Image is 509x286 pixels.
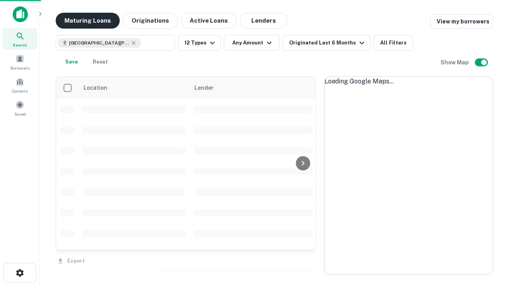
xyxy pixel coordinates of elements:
[469,197,509,235] iframe: Chat Widget
[178,35,221,51] button: 12 Types
[59,54,84,70] button: Save your search to get updates of matches that match your search criteria.
[441,58,470,67] h6: Show Map
[190,77,317,99] th: Lender
[373,35,413,51] button: All Filters
[240,13,288,29] button: Lenders
[13,6,28,22] img: capitalize-icon.png
[2,97,37,119] a: Saved
[83,83,118,93] span: Location
[430,14,493,29] a: View my borrowers
[56,13,120,29] button: Maturing Loans
[78,77,190,99] th: Location
[224,35,280,51] button: Any Amount
[2,51,37,73] a: Borrowers
[10,65,29,71] span: Borrowers
[123,13,178,29] button: Originations
[12,88,28,94] span: Contacts
[13,42,27,48] span: Search
[289,38,367,48] div: Originated Last 6 Months
[14,111,26,117] span: Saved
[181,13,237,29] button: Active Loans
[324,77,493,86] div: Loading Google Maps...
[283,35,370,51] button: Originated Last 6 Months
[194,83,214,93] span: Lender
[87,54,113,70] button: Reset
[69,39,129,46] span: [GEOGRAPHIC_DATA][PERSON_NAME], [GEOGRAPHIC_DATA], [GEOGRAPHIC_DATA]
[2,74,37,96] a: Contacts
[2,28,37,50] a: Search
